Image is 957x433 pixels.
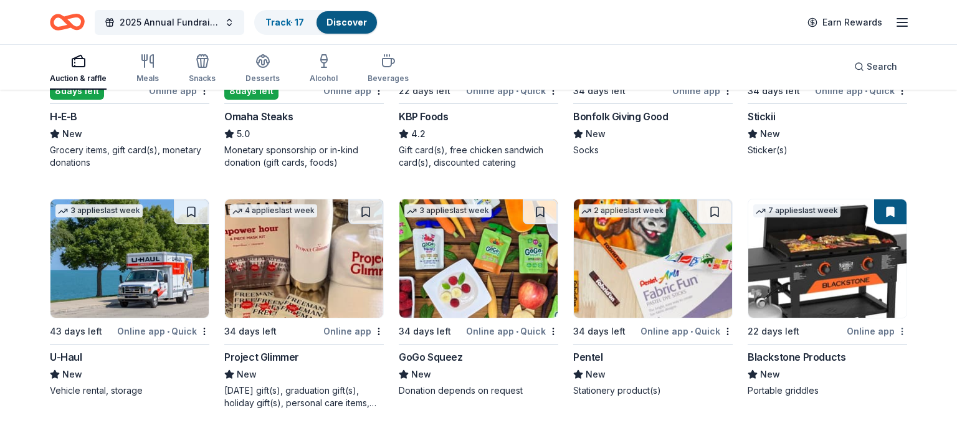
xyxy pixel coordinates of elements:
[50,144,209,169] div: Grocery items, gift card(s), monetary donations
[748,324,799,339] div: 22 days left
[120,15,219,30] span: 2025 Annual Fundraiser
[399,144,558,169] div: Gift card(s), free chicken sandwich card(s), discounted catering
[95,10,244,35] button: 2025 Annual Fundraiser
[411,126,426,141] span: 4.2
[55,204,143,217] div: 3 applies last week
[586,367,606,382] span: New
[167,326,169,336] span: •
[399,199,558,318] img: Image for GoGo Squeez
[326,17,367,27] a: Discover
[748,199,907,318] img: Image for Blackstone Products
[50,7,85,37] a: Home
[310,49,338,90] button: Alcohol
[50,384,209,397] div: Vehicle rental, storage
[399,83,450,98] div: 22 days left
[399,109,448,124] div: KBP Foods
[62,367,82,382] span: New
[117,323,209,339] div: Online app Quick
[800,11,890,34] a: Earn Rewards
[50,109,77,124] div: H-E-B
[230,204,317,217] div: 4 applies last week
[399,350,463,364] div: GoGo Squeez
[404,204,492,217] div: 3 applies last week
[760,367,780,382] span: New
[225,199,383,318] img: Image for Project Glimmer
[368,49,409,90] button: Beverages
[748,144,907,156] div: Sticker(s)
[748,109,775,124] div: Stickii
[323,323,384,339] div: Online app
[237,126,250,141] span: 5.0
[149,83,209,98] div: Online app
[62,126,82,141] span: New
[224,350,299,364] div: Project Glimmer
[136,49,159,90] button: Meals
[399,384,558,397] div: Donation depends on request
[586,126,606,141] span: New
[573,144,733,156] div: Socks
[748,384,907,397] div: Portable griddles
[574,199,732,318] img: Image for Pentel
[224,199,384,409] a: Image for Project Glimmer4 applieslast week34 days leftOnline appProject GlimmerNew[DATE] gift(s)...
[672,83,733,98] div: Online app
[516,326,518,336] span: •
[224,109,293,124] div: Omaha Steaks
[573,199,733,397] a: Image for Pentel2 applieslast week34 days leftOnline app•QuickPentelNewStationery product(s)
[579,204,666,217] div: 2 applies last week
[224,82,279,100] div: 8 days left
[50,49,107,90] button: Auction & raffle
[50,199,209,397] a: Image for U-Haul3 applieslast week43 days leftOnline app•QuickU-HaulNewVehicle rental, storage
[136,74,159,83] div: Meals
[224,144,384,169] div: Monetary sponsorship or in-kind donation (gift cards, foods)
[245,74,280,83] div: Desserts
[50,74,107,83] div: Auction & raffle
[748,199,907,397] a: Image for Blackstone Products7 applieslast week22 days leftOnline appBlackstone ProductsNewPortab...
[753,204,840,217] div: 7 applies last week
[573,83,626,98] div: 34 days left
[399,324,451,339] div: 34 days left
[466,83,558,98] div: Online app Quick
[411,367,431,382] span: New
[399,199,558,397] a: Image for GoGo Squeez3 applieslast week34 days leftOnline app•QuickGoGo SqueezNewDonation depends...
[466,323,558,339] div: Online app Quick
[748,350,845,364] div: Blackstone Products
[573,350,603,364] div: Pentel
[748,83,800,98] div: 34 days left
[690,326,693,336] span: •
[189,74,216,83] div: Snacks
[189,49,216,90] button: Snacks
[245,49,280,90] button: Desserts
[573,324,626,339] div: 34 days left
[516,86,518,96] span: •
[368,74,409,83] div: Beverages
[265,17,304,27] a: Track· 17
[254,10,378,35] button: Track· 17Discover
[867,59,897,74] span: Search
[310,74,338,83] div: Alcohol
[760,126,780,141] span: New
[50,82,104,100] div: 8 days left
[50,199,209,318] img: Image for U-Haul
[50,324,102,339] div: 43 days left
[573,109,668,124] div: Bonfolk Giving Good
[815,83,907,98] div: Online app Quick
[237,367,257,382] span: New
[224,384,384,409] div: [DATE] gift(s), graduation gift(s), holiday gift(s), personal care items, one-on-one career coach...
[640,323,733,339] div: Online app Quick
[50,350,82,364] div: U-Haul
[224,324,277,339] div: 34 days left
[865,86,867,96] span: •
[323,83,384,98] div: Online app
[844,54,907,79] button: Search
[847,323,907,339] div: Online app
[573,384,733,397] div: Stationery product(s)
